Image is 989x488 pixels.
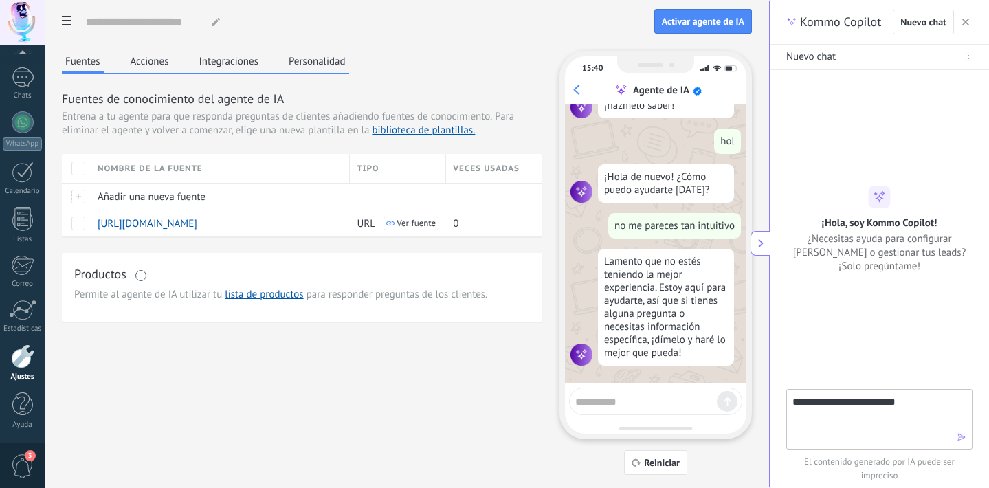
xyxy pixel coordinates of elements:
h3: Productos [74,265,126,282]
span: Permite al agente de IA utilizar tu para responder preguntas de los clientes. [74,288,530,302]
img: agent icon [570,181,592,203]
span: Reiniciar [644,458,680,467]
span: Kommo Copilot [800,14,881,30]
span: Entrena a tu agente para que responda preguntas de clientes añadiendo fuentes de conocimiento. [62,110,492,124]
a: biblioteca de plantillas. [372,124,475,137]
span: Nuevo chat [900,17,946,27]
span: Activar agente de IA [662,16,744,26]
button: Personalidad [285,51,349,71]
span: Añadir una nueva fuente [98,190,205,203]
img: agent icon [570,344,592,366]
button: Reiniciar [624,450,687,475]
button: Nuevo chat [893,10,954,34]
span: URL [357,217,375,230]
div: Calendario [3,187,43,196]
div: https://previmoto.com.co/ [91,210,343,236]
button: Nuevo chat [770,45,989,70]
span: Nuevo chat [786,50,836,64]
img: agent icon [570,96,592,118]
div: hol [714,129,741,154]
div: Correo [3,280,43,289]
span: 3 [25,450,36,461]
button: Activar agente de IA [654,9,752,34]
h3: Fuentes de conocimiento del agente de IA [62,90,542,107]
div: URL [350,210,439,236]
span: Para eliminar el agente y volver a comenzar, elige una nueva plantilla en la [62,110,514,137]
div: Estadísticas [3,324,43,333]
div: Agente de IA [633,84,689,97]
div: WhatsApp [3,137,42,151]
span: ¿Necesitas ayuda para configurar [PERSON_NAME] o gestionar tus leads? ¡Solo pregúntame! [786,232,973,274]
a: lista de productos [225,288,303,301]
div: Nombre de la fuente [91,154,349,183]
span: Ver fuente [397,219,436,228]
span: [URL][DOMAIN_NAME] [98,217,197,230]
div: ¡Hola de nuevo! ¿Cómo puedo ayudarte [DATE]? [598,164,734,203]
div: 0 [446,210,532,236]
div: Listas [3,235,43,244]
div: Ajustes [3,373,43,381]
div: Ayuda [3,421,43,430]
div: Tipo [350,154,445,183]
div: no me pareces tan intuitivo [608,213,741,239]
div: Chats [3,91,43,100]
button: Integraciones [196,51,263,71]
button: Fuentes [62,51,104,74]
button: Acciones [127,51,173,71]
div: Veces usadas [446,154,542,183]
span: El contenido generado por IA puede ser impreciso [786,455,973,483]
div: 15:40 [582,63,603,74]
h2: ¡Hola, soy Kommo Copilot! [822,217,937,230]
div: Lamento que no estés teniendo la mejor experiencia. Estoy aquí para ayudarte, así que si tienes a... [598,249,734,366]
span: 0 [453,217,458,230]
